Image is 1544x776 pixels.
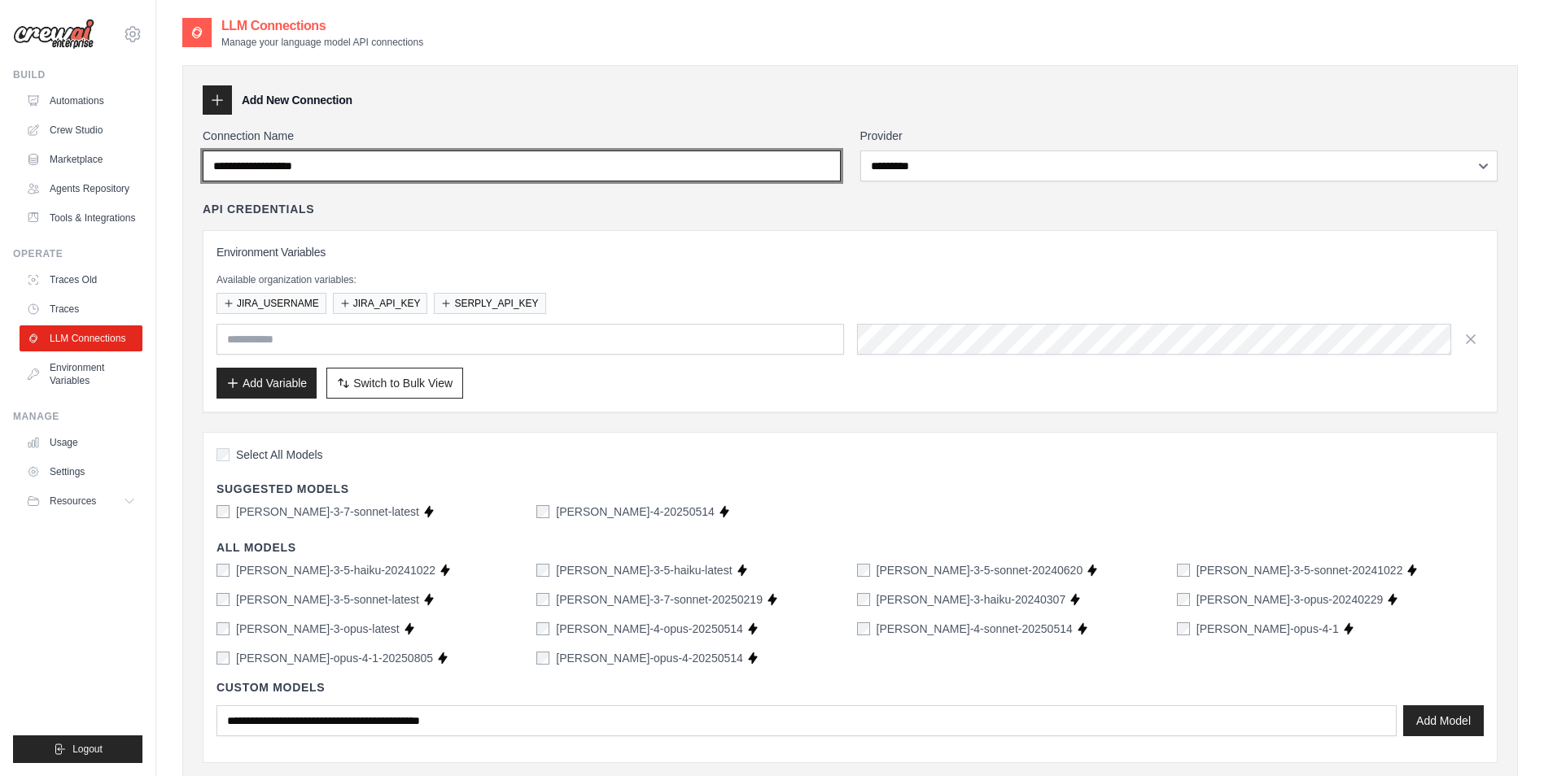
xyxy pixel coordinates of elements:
label: claude-3-7-sonnet-20250219 [556,591,763,608]
button: Resources [20,488,142,514]
a: Tools & Integrations [20,205,142,231]
h4: API Credentials [203,201,314,217]
label: claude-3-5-sonnet-20240620 [877,562,1083,578]
a: Settings [20,459,142,485]
input: claude-sonnet-4-20250514 [536,505,549,518]
h4: Suggested Models [217,481,1484,497]
a: Crew Studio [20,117,142,143]
a: Usage [20,429,142,456]
input: claude-3-haiku-20240307 [857,593,870,606]
span: Logout [72,743,103,756]
label: claude-opus-4-20250514 [556,650,743,666]
label: claude-3-5-sonnet-latest [236,591,419,608]
input: claude-3-opus-latest [217,622,230,635]
div: Build [13,68,142,81]
input: claude-opus-4-1-20250805 [217,652,230,665]
input: claude-3-5-sonnet-latest [217,593,230,606]
h4: All Models [217,539,1484,556]
input: claude-3-7-sonnet-20250219 [536,593,549,606]
label: claude-3-5-sonnet-20241022 [1196,562,1403,578]
span: Switch to Bulk View [353,375,453,391]
h2: LLM Connections [221,16,423,36]
input: claude-4-sonnet-20250514 [857,622,870,635]
label: claude-3-opus-20240229 [1196,591,1384,608]
label: Connection Name [203,128,841,144]
label: Provider [860,128,1498,144]
span: Resources [50,495,96,508]
a: Marketplace [20,146,142,172]
a: Traces [20,296,142,322]
label: claude-3-5-haiku-latest [556,562,732,578]
h3: Environment Variables [217,244,1484,260]
p: Manage your language model API connections [221,36,423,49]
button: JIRA_API_KEY [333,293,428,314]
input: claude-3-7-sonnet-latest [217,505,230,518]
label: claude-3-opus-latest [236,621,400,637]
input: claude-opus-4-20250514 [536,652,549,665]
h4: Custom Models [217,679,1484,695]
input: claude-3-opus-20240229 [1177,593,1190,606]
label: claude-3-7-sonnet-latest [236,504,419,520]
a: LLM Connections [20,325,142,351]
button: Switch to Bulk View [326,368,463,399]
a: Agents Repository [20,176,142,202]
label: claude-3-5-haiku-20241022 [236,562,435,578]
a: Automations [20,88,142,114]
div: Operate [13,247,142,260]
label: claude-opus-4-1-20250805 [236,650,433,666]
label: claude-4-sonnet-20250514 [877,621,1073,637]
input: claude-3-5-sonnet-20240620 [857,564,870,577]
a: Environment Variables [20,355,142,394]
h3: Add New Connection [242,92,352,108]
span: Select All Models [236,447,323,463]
label: claude-4-opus-20250514 [556,621,743,637]
input: Select All Models [217,448,230,461]
button: Logout [13,735,142,763]
label: claude-sonnet-4-20250514 [556,504,715,520]
input: claude-opus-4-1 [1177,622,1190,635]
button: SERPLY_API_KEY [434,293,545,314]
input: claude-3-5-haiku-20241022 [217,564,230,577]
input: claude-4-opus-20250514 [536,622,549,635]
label: claude-3-haiku-20240307 [877,591,1066,608]
div: Manage [13,410,142,423]
input: claude-3-5-haiku-latest [536,564,549,577]
label: claude-opus-4-1 [1196,621,1339,637]
img: Logo [13,19,94,50]
a: Traces Old [20,267,142,293]
button: Add Model [1403,705,1484,736]
input: claude-3-5-sonnet-20241022 [1177,564,1190,577]
button: JIRA_USERNAME [217,293,326,314]
button: Add Variable [217,368,317,399]
p: Available organization variables: [217,273,1484,286]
